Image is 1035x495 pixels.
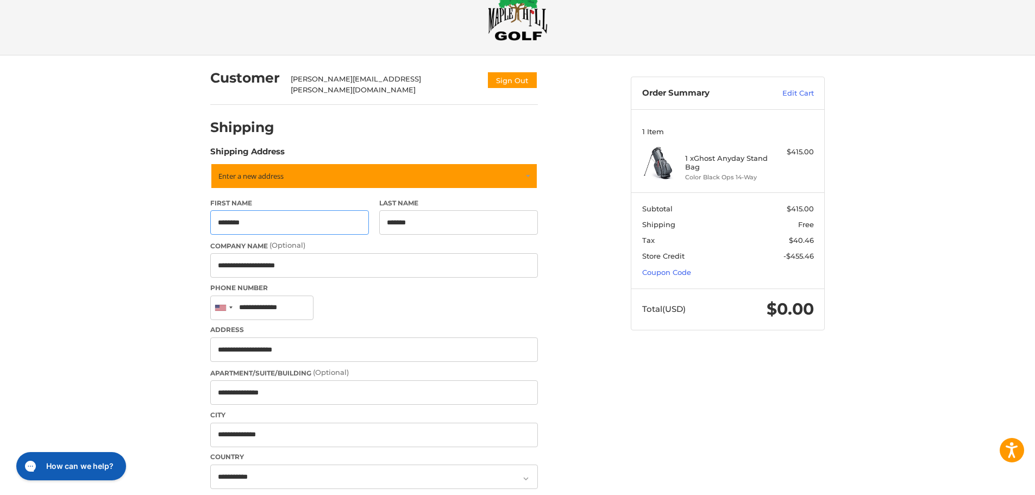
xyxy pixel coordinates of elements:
button: Sign Out [487,71,538,89]
label: Apartment/Suite/Building [210,367,538,378]
label: Last Name [379,198,538,208]
span: Total (USD) [642,304,686,314]
label: Address [210,325,538,335]
a: Edit Cart [759,88,814,99]
label: Phone Number [210,283,538,293]
span: Enter a new address [218,171,284,181]
label: Company Name [210,240,538,251]
h2: Customer [210,70,280,86]
span: -$455.46 [783,252,814,260]
span: Shipping [642,220,675,229]
h4: 1 x Ghost Anyday Stand Bag [685,154,768,172]
small: (Optional) [313,368,349,377]
span: Subtotal [642,204,673,213]
span: Tax [642,236,655,245]
h3: Order Summary [642,88,759,99]
a: Coupon Code [642,268,691,277]
h3: 1 Item [642,127,814,136]
li: Color Black Ops 14-Way [685,173,768,182]
span: $415.00 [787,204,814,213]
h2: Shipping [210,119,274,136]
span: Free [798,220,814,229]
label: City [210,410,538,420]
span: $0.00 [767,299,814,319]
legend: Shipping Address [210,146,285,163]
small: (Optional) [269,241,305,249]
a: Enter or select a different address [210,163,538,189]
div: United States: +1 [211,296,236,319]
iframe: Gorgias live chat messenger [11,448,129,484]
div: [PERSON_NAME][EMAIL_ADDRESS][PERSON_NAME][DOMAIN_NAME] [291,74,476,95]
span: $40.46 [789,236,814,245]
label: First Name [210,198,369,208]
span: Store Credit [642,252,685,260]
label: Country [210,452,538,462]
div: $415.00 [771,147,814,158]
